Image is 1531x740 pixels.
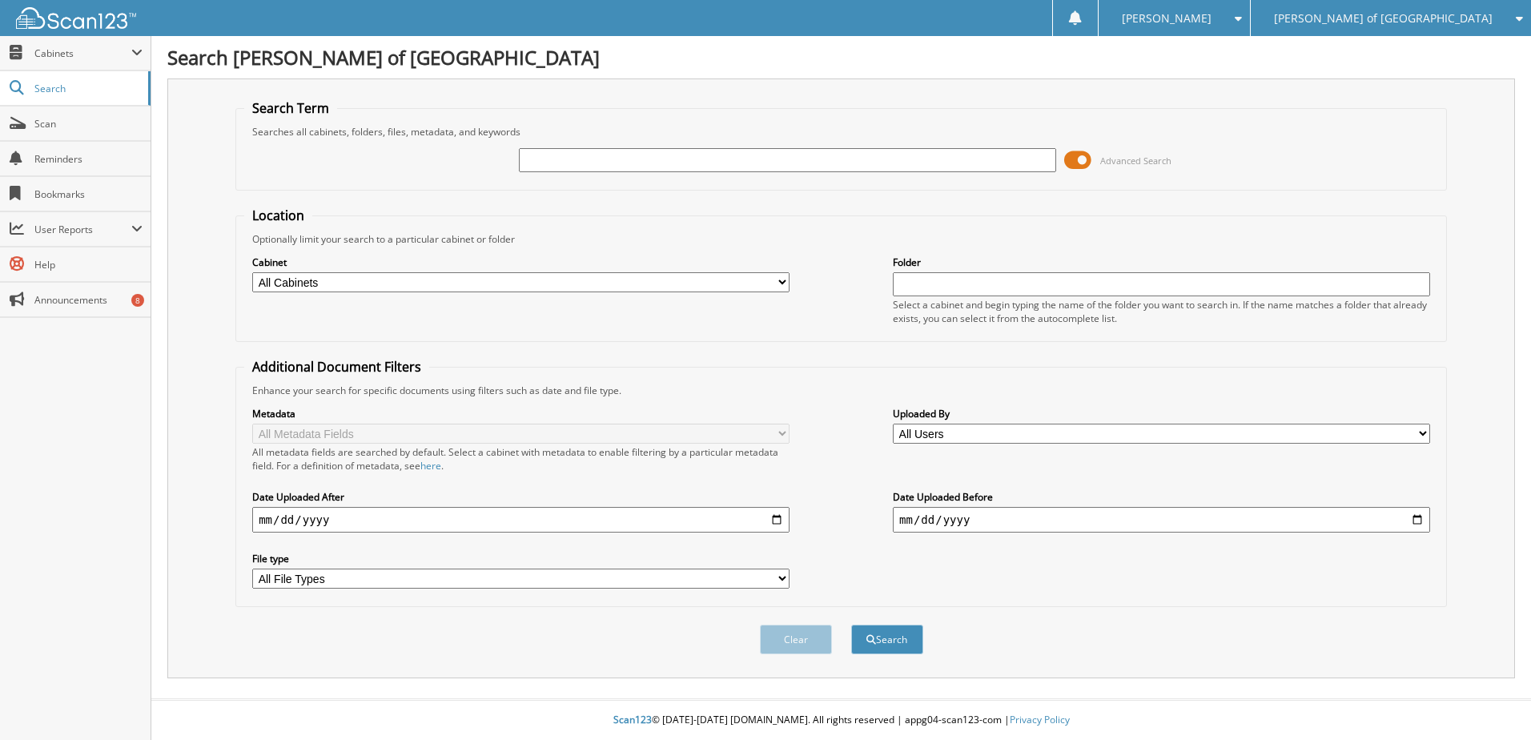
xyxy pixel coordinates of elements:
div: © [DATE]-[DATE] [DOMAIN_NAME]. All rights reserved | appg04-scan123-com | [151,701,1531,740]
span: Bookmarks [34,187,143,201]
img: scan123-logo-white.svg [16,7,136,29]
h1: Search [PERSON_NAME] of [GEOGRAPHIC_DATA] [167,44,1515,70]
span: [PERSON_NAME] [1122,14,1212,23]
button: Clear [760,625,832,654]
div: All metadata fields are searched by default. Select a cabinet with metadata to enable filtering b... [252,445,790,473]
span: [PERSON_NAME] of [GEOGRAPHIC_DATA] [1274,14,1493,23]
div: Optionally limit your search to a particular cabinet or folder [244,232,1438,246]
span: Reminders [34,152,143,166]
span: Help [34,258,143,271]
a: here [420,459,441,473]
label: Uploaded By [893,407,1430,420]
label: File type [252,552,790,565]
div: 8 [131,294,144,307]
div: Searches all cabinets, folders, files, metadata, and keywords [244,125,1438,139]
span: Scan123 [613,713,652,726]
span: Search [34,82,140,95]
label: Metadata [252,407,790,420]
div: Select a cabinet and begin typing the name of the folder you want to search in. If the name match... [893,298,1430,325]
div: Enhance your search for specific documents using filters such as date and file type. [244,384,1438,397]
legend: Search Term [244,99,337,117]
button: Search [851,625,923,654]
span: Advanced Search [1100,155,1171,167]
span: Scan [34,117,143,131]
input: end [893,507,1430,533]
legend: Location [244,207,312,224]
label: Cabinet [252,255,790,269]
a: Privacy Policy [1010,713,1070,726]
span: Cabinets [34,46,131,60]
input: start [252,507,790,533]
legend: Additional Document Filters [244,358,429,376]
span: User Reports [34,223,131,236]
label: Folder [893,255,1430,269]
span: Announcements [34,293,143,307]
label: Date Uploaded Before [893,490,1430,504]
label: Date Uploaded After [252,490,790,504]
